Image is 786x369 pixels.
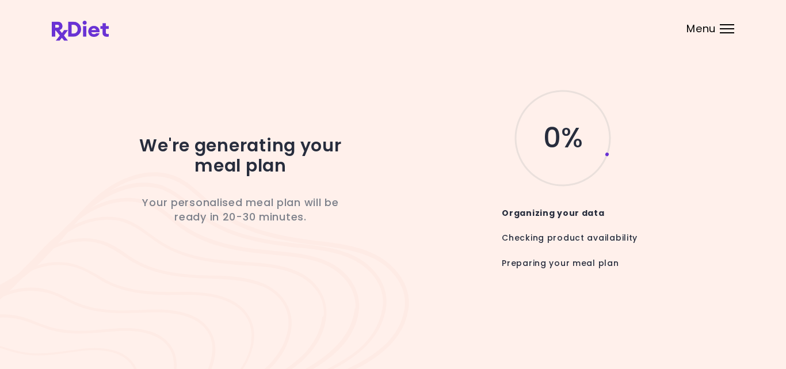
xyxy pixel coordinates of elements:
div: Organizing your data [484,195,642,219]
div: Checking product availability [484,219,642,244]
span: 0 % [543,128,582,148]
p: Your personalised meal plan will be ready in 20-30 minutes. [137,195,344,224]
img: RxDiet [52,21,109,41]
span: Menu [686,24,716,34]
div: Preparing your meal plan [484,245,642,281]
h2: We're generating your meal plan [137,136,344,176]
